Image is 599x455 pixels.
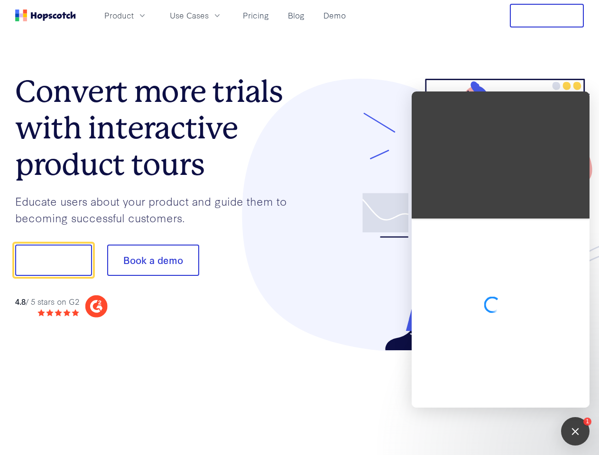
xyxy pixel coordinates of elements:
button: Product [99,8,153,23]
h1: Convert more trials with interactive product tours [15,73,300,182]
div: / 5 stars on G2 [15,296,79,308]
span: Product [104,9,134,21]
div: 1 [583,418,591,426]
button: Use Cases [164,8,228,23]
span: Use Cases [170,9,209,21]
a: Demo [320,8,350,23]
button: Free Trial [510,4,584,27]
a: Blog [284,8,308,23]
strong: 4.8 [15,296,26,307]
a: Pricing [239,8,273,23]
a: Home [15,9,76,21]
button: Book a demo [107,245,199,276]
button: Show me! [15,245,92,276]
p: Educate users about your product and guide them to becoming successful customers. [15,193,300,226]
